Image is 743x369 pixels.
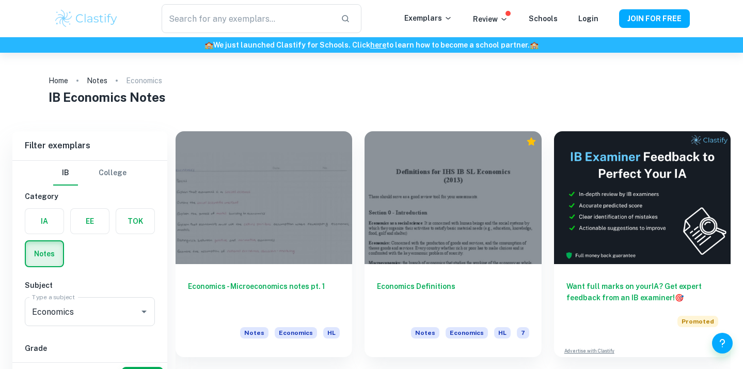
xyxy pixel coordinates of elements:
a: Home [49,73,68,88]
button: JOIN FOR FREE [619,9,690,28]
p: Review [473,13,508,25]
span: HL [494,327,511,339]
a: Advertise with Clastify [564,347,614,355]
button: EE [71,209,109,234]
h6: Filter exemplars [12,131,167,160]
span: 🏫 [204,41,213,49]
div: Filter type choice [53,161,127,186]
span: Economics [446,327,488,339]
button: IA [25,209,64,234]
span: Notes [240,327,268,339]
button: Notes [26,241,63,266]
h1: IB Economics Notes [49,88,695,106]
h6: Subject [25,280,155,291]
a: Schools [529,14,558,23]
a: Economics DefinitionsNotesEconomicsHL7 [365,131,541,357]
h6: Economics - Microeconomics notes pt. 1 [188,281,340,315]
span: 🏫 [530,41,539,49]
a: Economics - Microeconomics notes pt. 1NotesEconomicsHL [176,131,352,357]
a: Login [578,14,598,23]
span: Notes [411,327,439,339]
a: Want full marks on yourIA? Get expert feedback from an IB examiner!PromotedAdvertise with Clastify [554,131,731,357]
h6: Grade [25,343,155,354]
label: Type a subject [32,293,75,301]
input: Search for any exemplars... [162,4,332,33]
p: Economics [126,75,162,86]
button: TOK [116,209,154,234]
button: IB [53,161,78,186]
h6: Economics Definitions [377,281,529,315]
h6: Category [25,191,155,202]
img: Clastify logo [54,8,119,29]
p: Exemplars [404,12,452,24]
button: College [99,161,127,186]
span: 🎯 [675,294,684,302]
h6: Want full marks on your IA ? Get expert feedback from an IB examiner! [566,281,718,303]
span: HL [323,327,340,339]
a: here [370,41,386,49]
span: Promoted [677,316,718,327]
img: Thumbnail [554,131,731,264]
button: Help and Feedback [712,333,733,353]
a: Notes [87,73,107,88]
button: Open [137,304,151,319]
div: Premium [526,136,536,147]
span: Economics [275,327,317,339]
h6: We just launched Clastify for Schools. Click to learn how to become a school partner. [2,39,741,51]
span: 7 [517,327,529,339]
